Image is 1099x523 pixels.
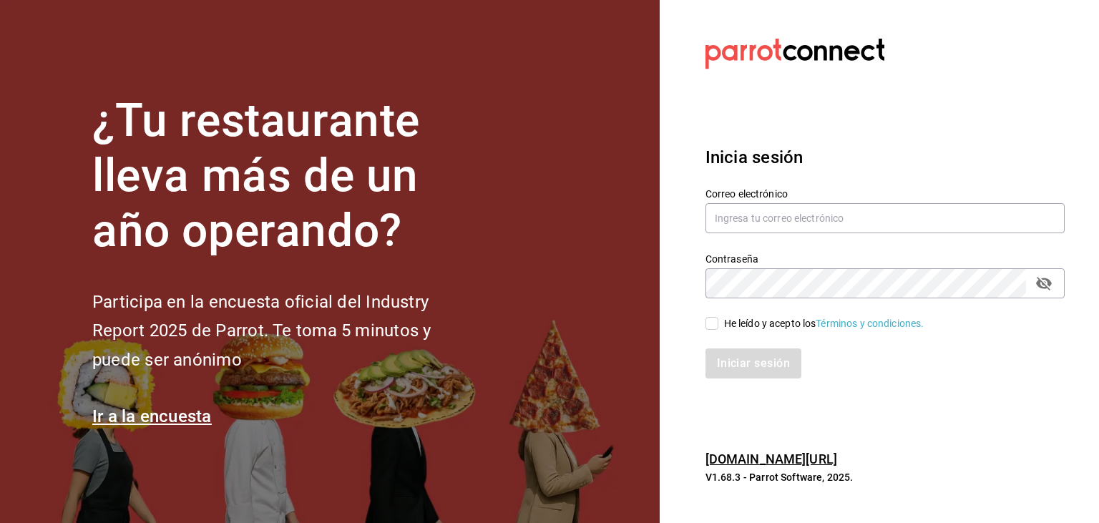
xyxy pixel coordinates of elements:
[705,203,1065,233] input: Ingresa tu correo electrónico
[92,406,212,426] a: Ir a la encuesta
[705,254,1065,264] label: Contraseña
[92,288,479,375] h2: Participa en la encuesta oficial del Industry Report 2025 de Parrot. Te toma 5 minutos y puede se...
[816,318,924,329] a: Términos y condiciones.
[1032,271,1056,295] button: passwordField
[705,145,1065,170] h3: Inicia sesión
[705,470,1065,484] p: V1.68.3 - Parrot Software, 2025.
[705,451,837,466] a: [DOMAIN_NAME][URL]
[92,94,479,258] h1: ¿Tu restaurante lleva más de un año operando?
[705,189,1065,199] label: Correo electrónico
[724,316,924,331] div: He leído y acepto los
